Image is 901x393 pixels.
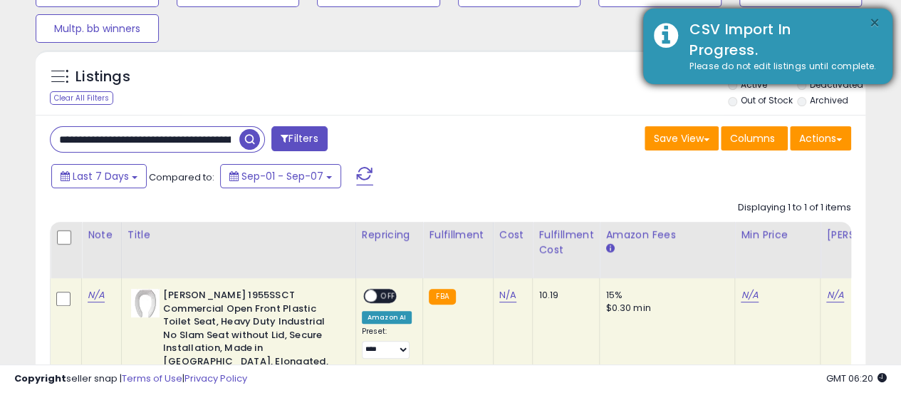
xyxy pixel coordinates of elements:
[741,228,814,243] div: Min Price
[826,288,843,302] a: N/A
[605,302,724,315] div: $0.30 min
[679,60,882,73] div: Please do not edit listings until complete.
[73,169,129,183] span: Last 7 Days
[605,228,729,243] div: Amazon Fees
[730,131,775,146] span: Columns
[241,169,323,183] span: Sep-01 - Sep-07
[738,201,851,215] div: Displaying 1 to 1 of 1 items
[605,243,614,255] small: Amazon Fees.
[869,14,880,32] button: ×
[14,372,247,386] div: seller snap | |
[810,94,848,106] label: Archived
[163,289,336,385] b: [PERSON_NAME] 1955SSCT Commercial Open Front Plastic Toilet Seat, Heavy Duty Industrial No Slam S...
[122,372,182,385] a: Terms of Use
[50,91,113,105] div: Clear All Filters
[605,289,724,302] div: 15%
[499,288,516,302] a: N/A
[810,78,863,91] label: Deactivated
[679,19,882,60] div: CSV Import In Progress.
[377,290,400,302] span: OFF
[36,14,159,43] button: Multp. bb winners
[127,228,350,243] div: Title
[740,78,766,91] label: Active
[538,228,593,257] div: Fulfillment Cost
[741,288,758,302] a: N/A
[51,164,147,188] button: Last 7 Days
[184,372,247,385] a: Privacy Policy
[826,372,887,385] span: 2025-09-15 06:20 GMT
[645,126,719,150] button: Save View
[740,94,792,106] label: Out of Stock
[131,289,160,317] img: 21Rl2Te6lpL._SL40_.jpg
[362,311,412,324] div: Amazon AI
[88,288,105,302] a: N/A
[721,126,788,150] button: Columns
[429,289,455,305] small: FBA
[220,164,341,188] button: Sep-01 - Sep-07
[362,228,417,243] div: Repricing
[75,67,130,87] h5: Listings
[429,228,486,243] div: Fulfillment
[149,170,214,184] span: Compared to:
[271,126,327,151] button: Filters
[14,372,66,385] strong: Copyright
[88,228,115,243] div: Note
[538,289,588,302] div: 10.19
[362,327,412,359] div: Preset:
[499,228,527,243] div: Cost
[790,126,851,150] button: Actions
